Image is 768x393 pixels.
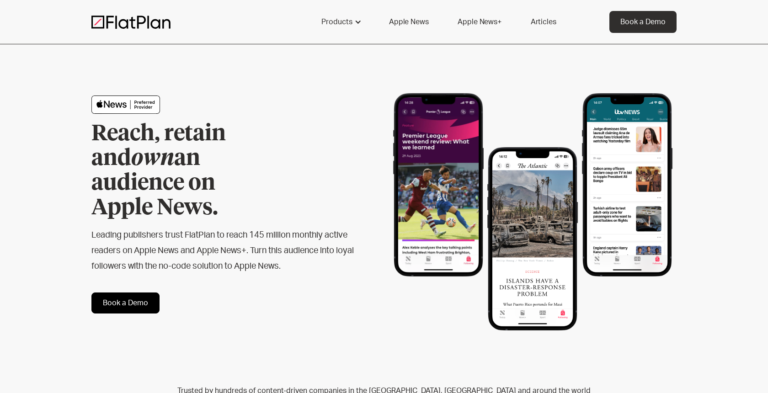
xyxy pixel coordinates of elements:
a: Apple News [378,11,439,33]
div: Book a Demo [620,16,666,27]
h2: Leading publishers trust FlatPlan to reach 145 million monthly active readers on Apple News and A... [91,228,355,274]
div: Products [321,16,352,27]
a: Book a Demo [609,11,677,33]
em: own [131,148,174,170]
h1: Reach, retain and an audience on Apple News. [91,122,279,220]
a: Articles [520,11,567,33]
div: Products [310,11,371,33]
a: Apple News+ [447,11,512,33]
a: Book a Demo [91,292,160,313]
